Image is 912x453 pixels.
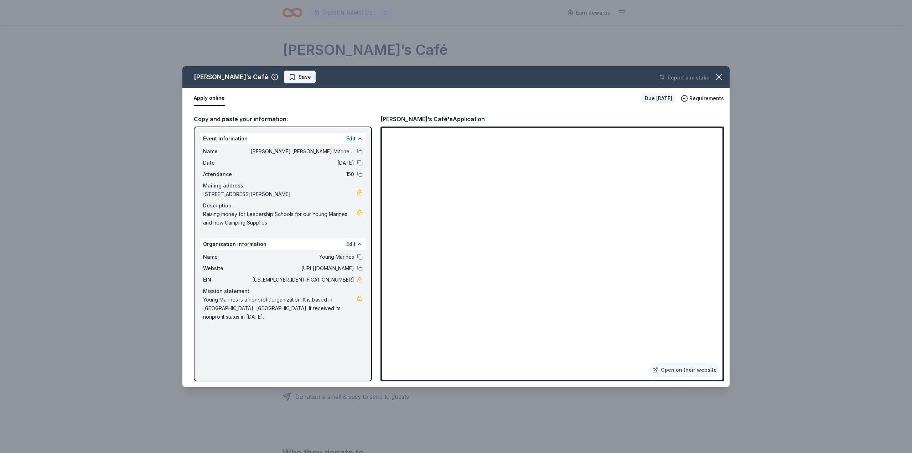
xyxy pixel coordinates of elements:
span: Young Marines is a nonprofit organization. It is based in [GEOGRAPHIC_DATA], [GEOGRAPHIC_DATA]. I... [203,295,357,321]
span: Date [203,159,251,167]
a: Open on their website [649,363,720,377]
div: Organization information [200,238,366,250]
span: [STREET_ADDRESS][PERSON_NAME] [203,190,357,199]
button: Save [284,71,316,83]
button: Report a mistake [659,73,710,82]
span: Save [299,73,311,81]
span: [URL][DOMAIN_NAME] [251,264,354,273]
span: Name [203,253,251,261]
span: Attendance [203,170,251,179]
button: Edit [346,240,356,248]
span: 150 [251,170,354,179]
div: Mission statement [203,287,363,295]
div: Mailing address [203,181,363,190]
div: Description [203,201,363,210]
span: Requirements [689,94,724,103]
button: Apply online [194,91,225,106]
div: Event information [200,133,366,144]
button: Edit [346,134,356,143]
span: Website [203,264,251,273]
span: [US_EMPLOYER_IDENTIFICATION_NUMBER] [251,276,354,284]
div: Due [DATE] [642,93,675,103]
span: [PERSON_NAME] [PERSON_NAME] Marines Bingo [251,147,354,156]
div: [PERSON_NAME]’s Café [194,71,268,83]
div: Copy and paste your information: [194,114,372,124]
span: EIN [203,276,251,284]
span: Young Marines [251,253,354,261]
div: [PERSON_NAME]’s Café's Application [380,114,485,124]
span: Raising money for Leadership Schools for our Young Marines and new Camping Supplies [203,210,357,227]
button: Requirements [681,94,724,103]
span: [DATE] [251,159,354,167]
span: Name [203,147,251,156]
